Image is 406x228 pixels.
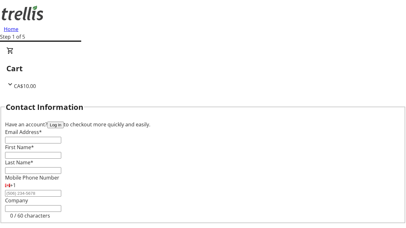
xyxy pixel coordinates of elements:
label: Last Name* [5,159,33,166]
button: Log in [47,122,64,128]
label: First Name* [5,144,34,151]
div: Have an account? to checkout more quickly and easily. [5,121,401,128]
label: Company [5,197,28,204]
h2: Contact Information [6,101,83,113]
div: CartCA$10.00 [6,47,400,90]
tr-character-limit: 0 / 60 characters [10,212,50,219]
label: Email Address* [5,129,42,136]
input: (506) 234-5678 [5,190,61,197]
label: Mobile Phone Number [5,174,59,181]
span: CA$10.00 [14,83,36,90]
h2: Cart [6,63,400,74]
